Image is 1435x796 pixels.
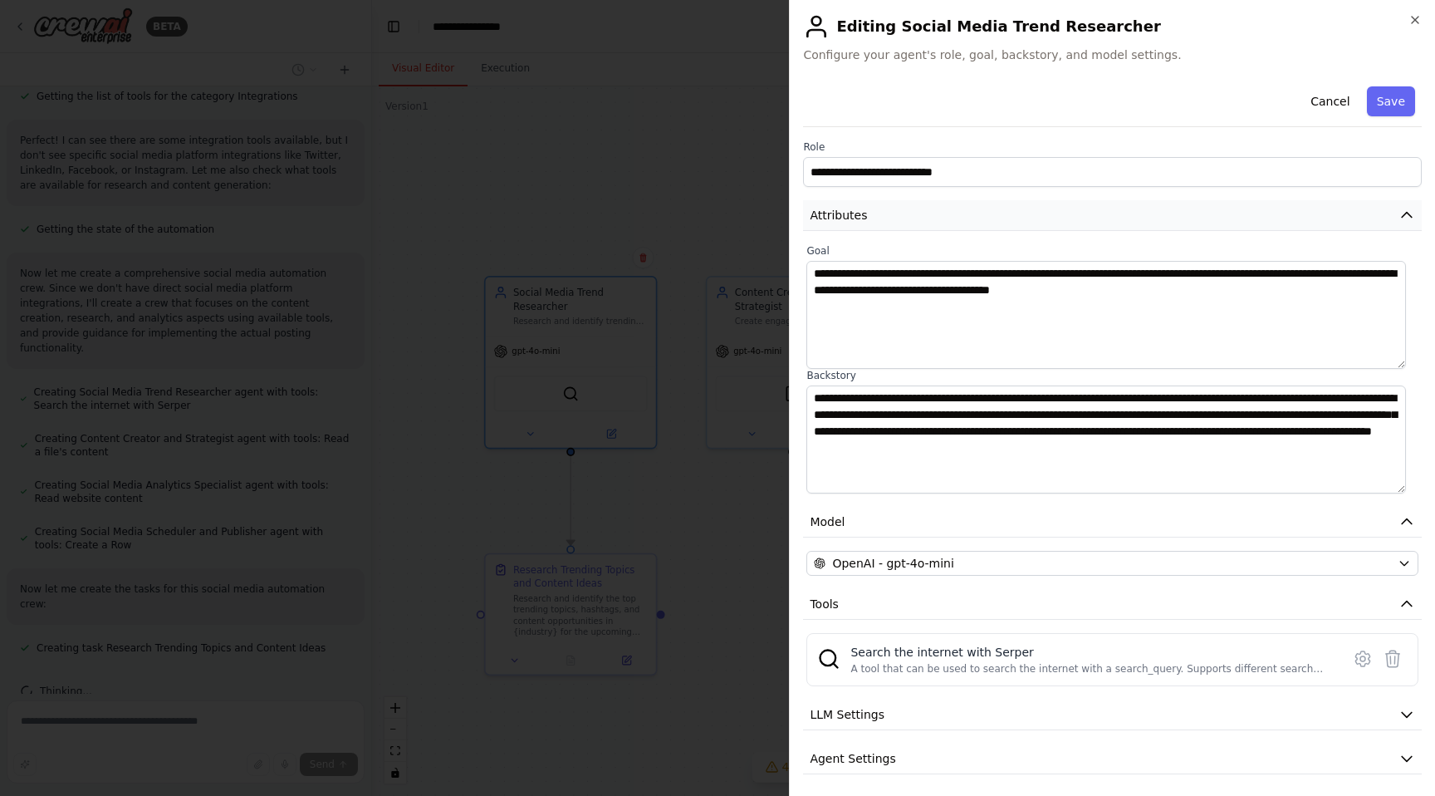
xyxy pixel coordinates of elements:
[850,644,1331,661] div: Search the internet with Serper
[806,369,1418,382] label: Backstory
[810,750,895,767] span: Agent Settings
[810,596,839,612] span: Tools
[803,589,1422,620] button: Tools
[810,706,884,723] span: LLM Settings
[803,507,1422,538] button: Model
[803,13,1422,40] h2: Editing Social Media Trend Researcher
[803,47,1422,63] span: Configure your agent's role, goal, backstory, and model settings.
[1378,644,1408,674] button: Delete tool
[806,244,1418,258] label: Goal
[803,140,1422,154] label: Role
[806,551,1418,576] button: OpenAI - gpt-4o-mini
[803,200,1422,231] button: Attributes
[810,513,845,530] span: Model
[817,647,840,671] img: SerperDevTool
[832,555,953,572] span: OpenAI - gpt-4o-mini
[810,207,867,224] span: Attributes
[850,662,1331,676] div: A tool that can be used to search the internet with a search_query. Supports different search typ...
[803,744,1422,774] button: Agent Settings
[1348,644,1378,674] button: Configure tool
[1367,86,1415,116] button: Save
[803,700,1422,730] button: LLM Settings
[1300,86,1359,116] button: Cancel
